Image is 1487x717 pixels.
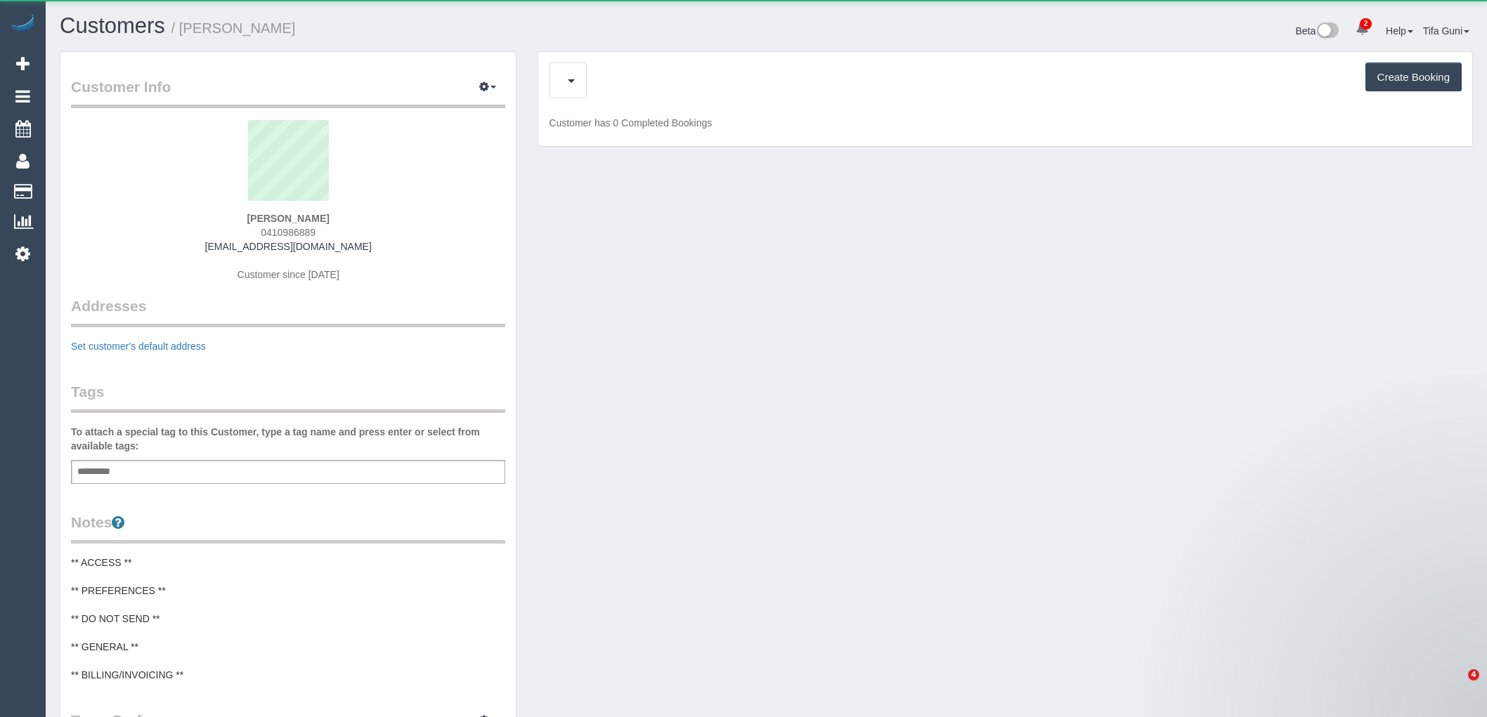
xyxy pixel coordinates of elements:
a: Tifa Guni [1423,25,1469,37]
small: / [PERSON_NAME] [171,20,296,36]
a: Set customer's default address [71,341,206,352]
a: Customers [60,13,165,38]
legend: Customer Info [71,77,505,108]
a: Beta [1295,25,1339,37]
legend: Tags [71,381,505,413]
span: Customer since [DATE] [238,269,339,280]
label: To attach a special tag to this Customer, type a tag name and press enter or select from availabl... [71,425,505,453]
span: 2 [1360,18,1372,29]
img: Automaid Logo [8,14,37,34]
span: 0410986889 [261,227,316,238]
a: 2 [1349,14,1376,45]
a: [EMAIL_ADDRESS][DOMAIN_NAME] [205,241,372,252]
img: New interface [1316,22,1339,41]
legend: Notes [71,512,505,544]
p: Customer has 0 Completed Bookings [549,116,1462,130]
a: Help [1386,25,1413,37]
strong: [PERSON_NAME] [247,213,329,224]
iframe: Intercom live chat [1439,669,1473,703]
span: 4 [1468,669,1479,680]
button: Create Booking [1365,63,1462,92]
